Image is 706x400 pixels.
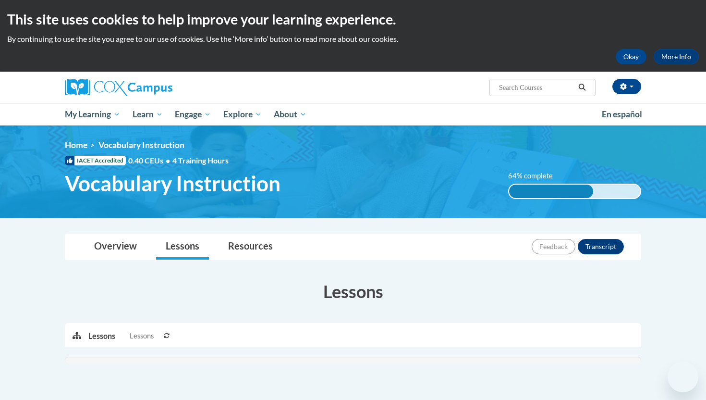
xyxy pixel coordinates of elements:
iframe: Button to launch messaging window [668,362,698,392]
button: Feedback [532,239,575,254]
a: About [268,103,313,125]
span: • [166,156,170,165]
div: Main menu [50,103,656,125]
span: About [274,109,306,120]
a: Learn [126,103,169,125]
a: Engage [169,103,217,125]
div: 64% complete [509,185,593,198]
img: Cox Campus [65,79,172,96]
p: By continuing to use the site you agree to our use of cookies. Use the ‘More info’ button to read... [7,34,699,44]
p: Lessons [88,331,115,341]
label: 64% complete [508,171,563,181]
span: Learn [133,109,163,120]
a: My Learning [59,103,126,125]
a: Lessons [156,234,209,260]
a: Resources [219,234,282,260]
a: More Info [654,49,699,64]
span: Vocabulary Instruction [65,171,280,196]
button: Account Settings [612,79,641,94]
span: 4 Training Hours [172,156,229,165]
a: Cox Campus [65,79,247,96]
input: Search Courses [498,82,575,93]
span: En español [602,109,642,119]
span: Explore [223,109,262,120]
h3: Lessons [65,279,641,303]
a: Home [65,140,87,150]
span: Engage [175,109,211,120]
span: Lessons [130,331,154,341]
button: Transcript [578,239,624,254]
h2: This site uses cookies to help improve your learning experience. [7,10,699,29]
a: Explore [217,103,268,125]
button: Okay [616,49,646,64]
button: Search [575,82,589,93]
a: Overview [85,234,146,260]
span: IACET Accredited [65,156,126,165]
span: 0.40 CEUs [128,155,172,166]
span: Vocabulary Instruction [98,140,184,150]
span: My Learning [65,109,120,120]
a: En español [596,104,648,125]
